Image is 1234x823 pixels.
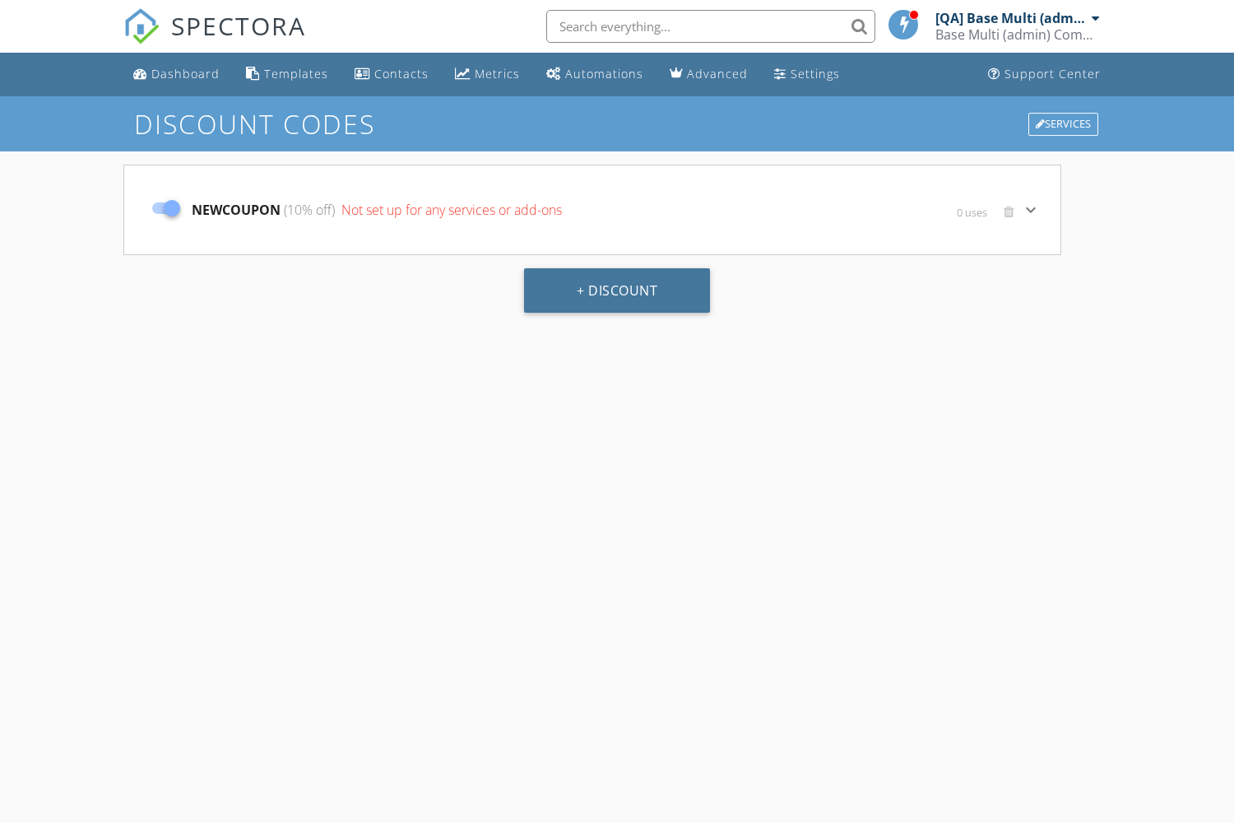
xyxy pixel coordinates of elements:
[546,10,875,43] input: Search everything...
[1021,200,1041,220] i: keyboard_arrow_down
[192,200,562,220] span: NEWCOUPON
[448,59,527,90] a: Metrics
[540,59,650,90] a: Automations (Basic)
[1027,111,1100,137] a: Services
[348,59,435,90] a: Contacts
[281,201,335,219] span: (10% off)
[239,59,335,90] a: Templates
[338,201,562,219] span: Not set up for any services or add-ons
[524,268,710,313] button: + Discount
[768,59,847,90] a: Settings
[123,22,306,57] a: SPECTORA
[935,10,1088,26] div: [QA] Base Multi (admin)
[663,59,754,90] a: Advanced
[957,206,987,219] span: 0 uses
[123,8,160,44] img: The Best Home Inspection Software - Spectora
[127,59,226,90] a: Dashboard
[264,66,328,81] div: Templates
[1028,113,1098,136] div: Services
[134,109,1100,138] h1: Discount Codes
[791,66,840,81] div: Settings
[1004,66,1101,81] div: Support Center
[687,66,748,81] div: Advanced
[374,66,429,81] div: Contacts
[171,8,306,43] span: SPECTORA
[981,59,1107,90] a: Support Center
[151,66,220,81] div: Dashboard
[565,66,643,81] div: Automations
[935,26,1100,43] div: Base Multi (admin) Company
[475,66,520,81] div: Metrics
